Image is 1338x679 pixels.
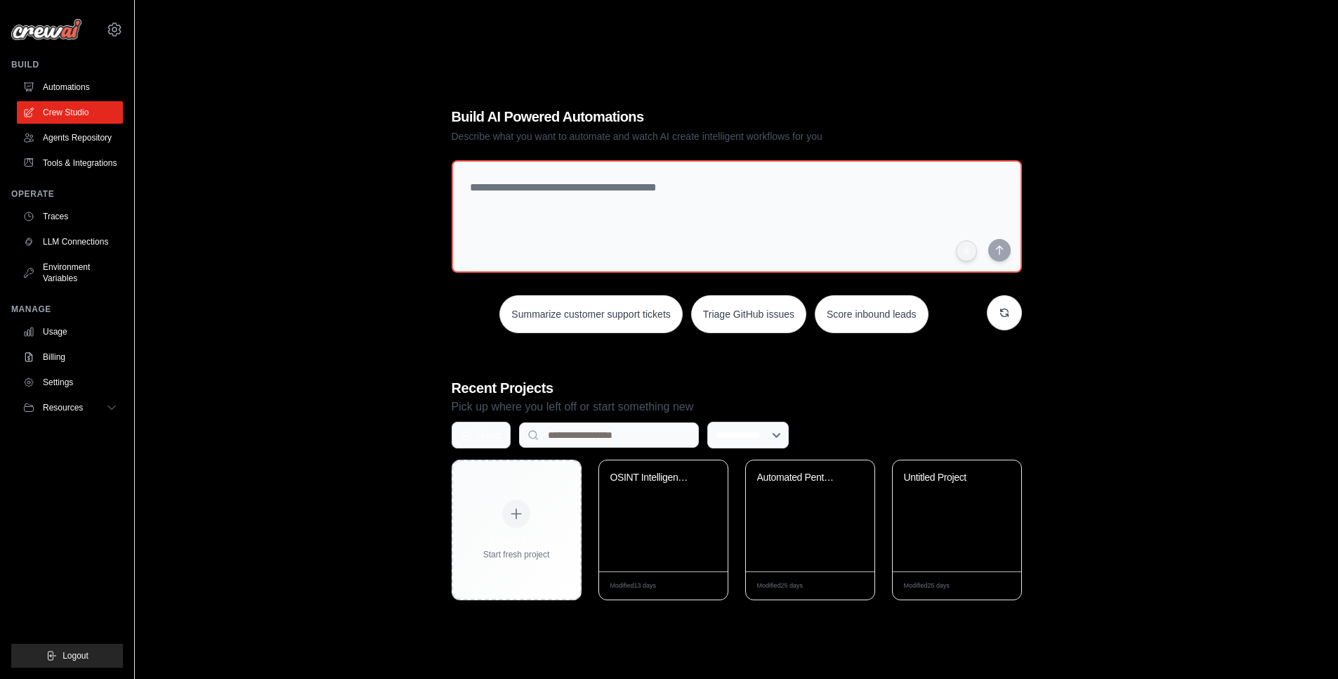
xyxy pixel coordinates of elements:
span: Resources [43,402,83,413]
a: LLM Connections [17,231,123,253]
span: Edit [694,581,706,591]
div: OSINT Intelligence Source Recognition System [610,472,695,484]
button: Select [452,422,511,448]
a: Traces [17,205,123,228]
a: Usage [17,321,123,343]
div: Build [11,59,123,70]
img: Logo [11,19,81,40]
span: Edit [841,581,853,591]
button: Get new suggestions [987,295,1022,330]
button: Resources [17,396,123,419]
a: Settings [17,371,123,394]
div: Create New [483,533,550,548]
div: Operate [11,188,123,200]
div: Manage [11,304,123,315]
a: Billing [17,346,123,368]
a: Agents Repository [17,127,123,149]
button: Logout [11,644,123,668]
p: Describe what you want to automate and watch AI create intelligent workflows for you [452,129,924,143]
span: Edit [988,581,999,591]
h3: Recent Projects [452,378,1022,398]
span: Modified 25 days [904,581,950,591]
span: Modified 25 days [757,581,804,591]
button: Summarize customer support tickets [499,295,682,333]
a: Automations [17,76,123,98]
button: Triage GitHub issues [691,295,806,333]
a: Crew Studio [17,101,123,124]
div: Automated Pentesting with Nuclei and SQLmap [757,472,842,484]
a: Environment Variables [17,256,123,290]
p: Pick up where you left off or start something new [452,398,1022,416]
button: Click to speak your automation idea [956,240,977,261]
a: Tools & Integrations [17,152,123,174]
h1: Build AI Powered Automations [452,107,924,127]
div: Untitled Project [904,472,989,484]
span: Modified 13 days [610,581,657,591]
div: Start fresh project [483,549,550,560]
button: Score inbound leads [815,295,929,333]
span: Logout [63,650,88,661]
